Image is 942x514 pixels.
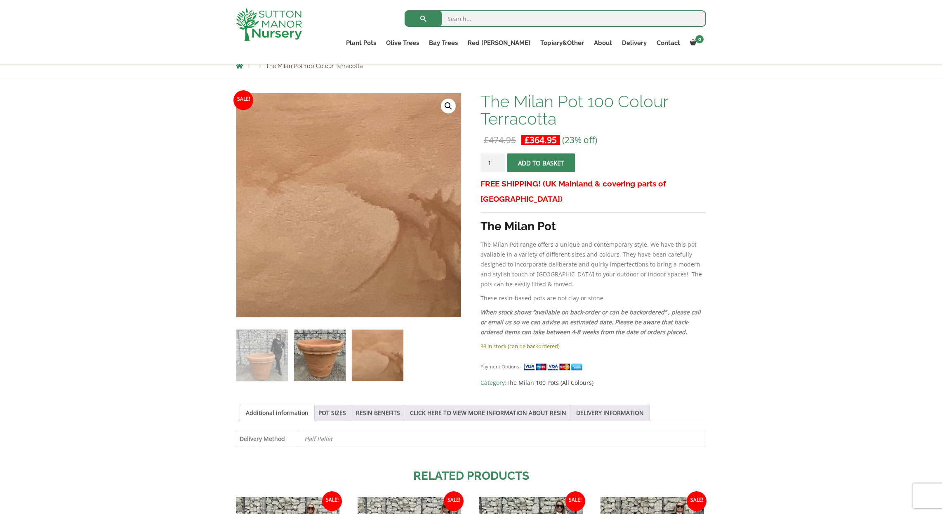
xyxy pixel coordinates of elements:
nav: Breadcrumbs [236,62,706,69]
img: payment supported [523,363,585,371]
img: The Milan Pot 100 Colour Terracotta [236,330,288,381]
a: Olive Trees [381,37,424,49]
small: Payment Options: [480,363,520,370]
span: £ [525,134,530,146]
img: The Milan Pot 100 Colour Terracotta - Image 3 [352,330,403,381]
span: Sale! [322,491,342,511]
p: Half Pallet [304,431,699,446]
span: (23% off) [562,134,597,146]
bdi: 364.95 [525,134,557,146]
span: Sale! [233,90,253,110]
a: Plant Pots [341,37,381,49]
img: The Milan Pot 100 Colour Terracotta - Image 2 [294,330,346,381]
th: Delivery Method [236,431,298,446]
a: Red [PERSON_NAME] [463,37,535,49]
bdi: 474.95 [484,134,516,146]
span: 0 [695,35,704,43]
button: Add to basket [507,153,575,172]
em: When stock shows “available on back-order or can be backordered” , please call or email us so we ... [480,308,701,336]
table: Product Details [236,431,706,447]
a: Additional information [246,405,309,421]
input: Product quantity [480,153,505,172]
h2: Related products [236,467,706,485]
h3: FREE SHIPPING! (UK Mainland & covering parts of [GEOGRAPHIC_DATA]) [480,176,706,207]
span: Sale! [565,491,585,511]
span: £ [484,134,489,146]
a: RESIN BENEFITS [356,405,400,421]
a: 0 [685,37,706,49]
a: Bay Trees [424,37,463,49]
a: The Milan 100 Pots (All Colours) [506,379,593,387]
p: 39 in stock (can be backordered) [480,341,706,351]
a: Delivery [617,37,652,49]
a: POT SIZES [318,405,346,421]
strong: The Milan Pot [480,219,556,233]
span: Category: [480,378,706,388]
img: logo [236,8,302,41]
a: Contact [652,37,685,49]
a: CLICK HERE TO VIEW MORE INFORMATION ABOUT RESIN [410,405,566,421]
a: View full-screen image gallery [441,99,456,113]
p: These resin-based pots are not clay or stone. [480,293,706,303]
span: The Milan Pot 100 Colour Terracotta [266,63,363,69]
p: The Milan Pot range offers a unique and contemporary style. We have this pot available in a varie... [480,240,706,289]
h1: The Milan Pot 100 Colour Terracotta [480,93,706,127]
span: Sale! [444,491,464,511]
input: Search... [405,10,706,27]
a: Topiary&Other [535,37,589,49]
a: About [589,37,617,49]
span: Sale! [687,491,706,511]
a: DELIVERY INFORMATION [576,405,644,421]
